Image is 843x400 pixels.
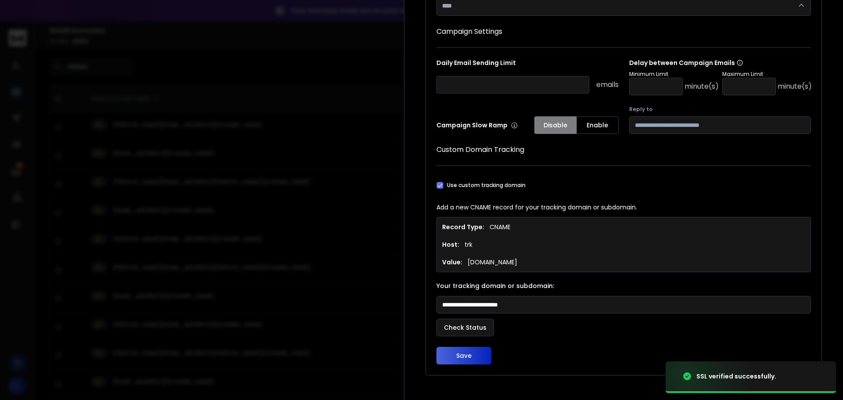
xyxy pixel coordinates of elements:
[436,347,491,364] button: Save
[465,240,472,249] p: trk
[534,116,576,134] button: Disable
[436,144,811,155] h1: Custom Domain Tracking
[576,116,619,134] button: Enable
[696,372,776,381] div: SSL verified successfully.
[490,223,511,231] p: CNAME
[596,79,619,90] p: emails
[436,283,811,289] label: Your tracking domain or subdomain:
[442,223,484,231] h1: Record Type:
[436,121,518,130] p: Campaign Slow Ramp
[684,81,719,92] p: minute(s)
[447,182,526,189] label: Use custom tracking domain
[436,26,811,37] h1: Campaign Settings
[778,81,812,92] p: minute(s)
[629,58,812,67] p: Delay between Campaign Emails
[436,319,494,336] button: Check Status
[722,71,812,78] p: Maximum Limit
[442,258,462,267] h1: Value:
[442,240,459,249] h1: Host:
[629,71,719,78] p: Minimum Limit
[436,58,619,71] p: Daily Email Sending Limit
[468,258,517,267] p: [DOMAIN_NAME]
[629,106,811,113] label: Reply to
[436,203,811,212] p: Add a new CNAME record for your tracking domain or subdomain.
